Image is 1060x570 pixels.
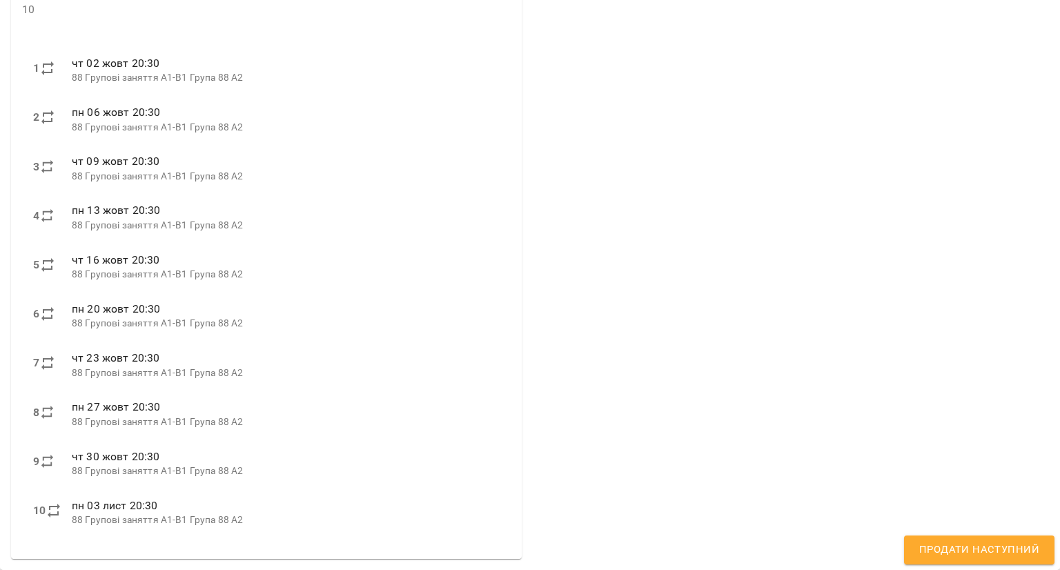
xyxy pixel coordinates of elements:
[33,306,39,322] label: 6
[33,502,46,519] label: 10
[72,71,500,85] p: 88 Групові заняття А1-В1 Група 88 А2
[72,155,159,168] span: чт 09 жовт 20:30
[72,499,157,512] span: пн 03 лист 20:30
[72,170,500,184] p: 88 Групові заняття А1-В1 Група 88 А2
[72,400,160,413] span: пн 27 жовт 20:30
[72,121,500,135] p: 88 Групові заняття А1-В1 Група 88 А2
[72,268,500,282] p: 88 Групові заняття А1-В1 Група 88 А2
[72,253,159,266] span: чт 16 жовт 20:30
[72,351,159,364] span: чт 23 жовт 20:30
[72,450,159,463] span: чт 30 жовт 20:30
[72,415,500,429] p: 88 Групові заняття А1-В1 Група 88 А2
[72,219,500,233] p: 88 Групові заняття А1-В1 Група 88 А2
[33,257,39,273] label: 5
[33,60,39,77] label: 1
[72,317,500,331] p: 88 Групові заняття А1-В1 Група 88 А2
[72,513,500,527] p: 88 Групові заняття А1-В1 Група 88 А2
[72,204,160,217] span: пн 13 жовт 20:30
[72,57,159,70] span: чт 02 жовт 20:30
[72,106,160,119] span: пн 06 жовт 20:30
[22,1,483,18] span: 10
[33,355,39,371] label: 7
[919,541,1039,559] span: Продати наступний
[904,535,1054,564] button: Продати наступний
[33,208,39,224] label: 4
[72,302,160,315] span: пн 20 жовт 20:30
[72,464,500,478] p: 88 Групові заняття А1-В1 Група 88 А2
[33,453,39,470] label: 9
[33,109,39,126] label: 2
[72,366,500,380] p: 88 Групові заняття А1-В1 Група 88 А2
[33,159,39,175] label: 3
[33,404,39,421] label: 8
